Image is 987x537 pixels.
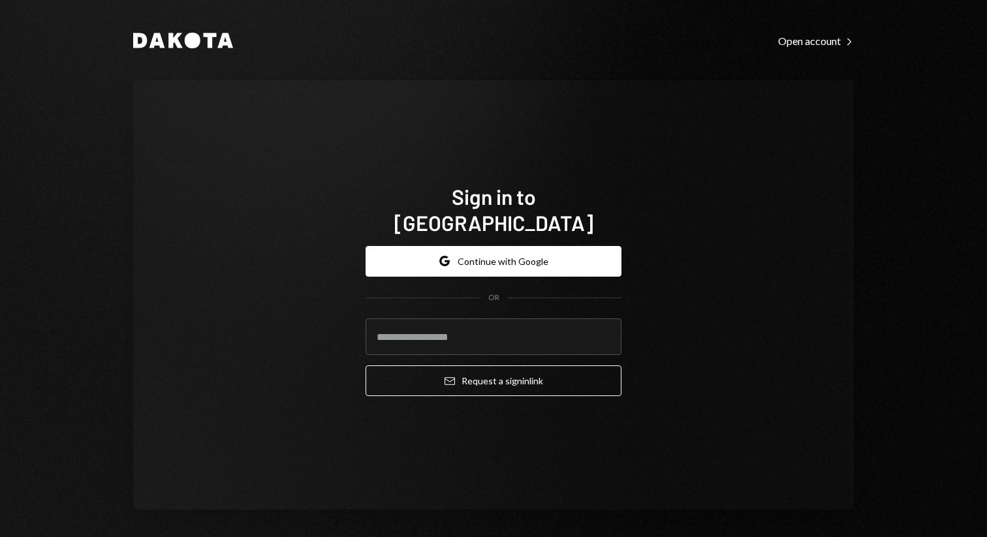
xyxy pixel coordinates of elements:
button: Continue with Google [366,246,621,277]
h1: Sign in to [GEOGRAPHIC_DATA] [366,183,621,236]
button: Request a signinlink [366,365,621,396]
a: Open account [778,33,854,48]
div: Open account [778,35,854,48]
div: OR [488,292,499,303]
